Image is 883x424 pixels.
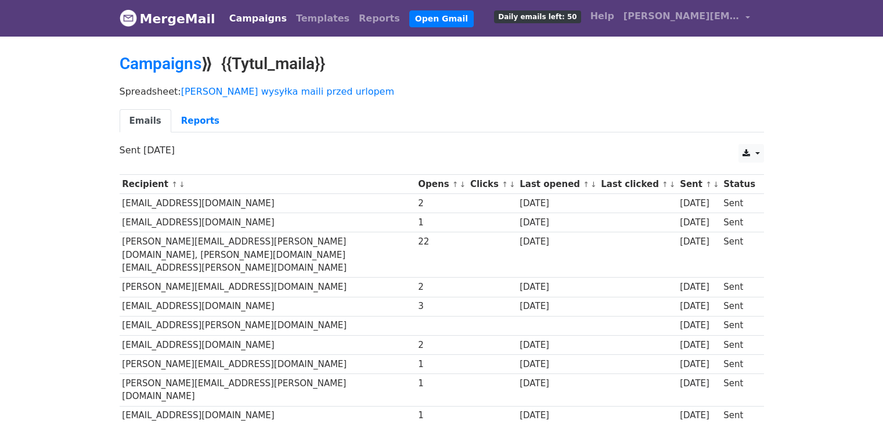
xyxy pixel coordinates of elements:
div: 1 [418,377,464,390]
td: Sent [720,213,758,232]
div: [DATE] [520,281,595,294]
a: ↓ [179,180,185,189]
a: ↓ [669,180,676,189]
a: ↑ [171,180,178,189]
div: [DATE] [520,300,595,313]
img: MergeMail logo [120,9,137,27]
a: ↑ [452,180,459,189]
a: [PERSON_NAME] wysyłka maili przed urlopem [181,86,394,97]
div: [DATE] [520,235,595,249]
a: MergeMail [120,6,215,31]
a: ↑ [502,180,508,189]
td: Sent [720,194,758,213]
div: [DATE] [520,358,595,371]
div: [DATE] [680,319,718,332]
a: Campaigns [120,54,201,73]
div: [DATE] [680,197,718,210]
div: 22 [418,235,464,249]
a: ↓ [590,180,597,189]
div: [DATE] [520,216,595,229]
div: [DATE] [680,281,718,294]
a: ↓ [713,180,719,189]
div: 1 [418,358,464,371]
a: Daily emails left: 50 [489,5,585,28]
p: Sent [DATE] [120,144,764,156]
div: [DATE] [680,216,718,229]
div: [DATE] [520,409,595,422]
span: [PERSON_NAME][EMAIL_ADDRESS][DOMAIN_NAME] [623,9,740,23]
a: ↓ [460,180,466,189]
a: ↑ [583,180,589,189]
td: [EMAIL_ADDRESS][DOMAIN_NAME] [120,213,416,232]
div: [DATE] [680,377,718,390]
div: [DATE] [680,300,718,313]
a: Emails [120,109,171,133]
div: [DATE] [680,339,718,352]
div: [DATE] [680,358,718,371]
div: [DATE] [680,409,718,422]
th: Clicks [467,175,517,194]
div: [DATE] [680,235,718,249]
th: Opens [416,175,468,194]
td: [EMAIL_ADDRESS][DOMAIN_NAME] [120,335,416,354]
td: Sent [720,335,758,354]
h2: ⟫ {{Tytul_maila}} [120,54,764,74]
a: ↑ [705,180,712,189]
a: Templates [291,7,354,30]
td: [EMAIL_ADDRESS][DOMAIN_NAME] [120,194,416,213]
div: 2 [418,281,464,294]
div: 2 [418,339,464,352]
th: Sent [677,175,720,194]
a: Open Gmail [409,10,474,27]
a: Reports [354,7,405,30]
th: Last opened [517,175,598,194]
div: [DATE] [520,197,595,210]
td: [PERSON_NAME][EMAIL_ADDRESS][PERSON_NAME][DOMAIN_NAME] [120,373,416,406]
th: Recipient [120,175,416,194]
td: [PERSON_NAME][EMAIL_ADDRESS][DOMAIN_NAME] [120,354,416,373]
td: [PERSON_NAME][EMAIL_ADDRESS][PERSON_NAME][DOMAIN_NAME], [PERSON_NAME][DOMAIN_NAME][EMAIL_ADDRESS]... [120,232,416,278]
span: Daily emails left: 50 [494,10,581,23]
p: Spreadsheet: [120,85,764,98]
a: ↓ [509,180,516,189]
div: 3 [418,300,464,313]
div: 1 [418,409,464,422]
a: ↑ [662,180,668,189]
div: 2 [418,197,464,210]
div: 1 [418,216,464,229]
a: [PERSON_NAME][EMAIL_ADDRESS][DOMAIN_NAME] [619,5,755,32]
th: Last clicked [599,175,677,194]
td: Sent [720,278,758,297]
td: Sent [720,354,758,373]
a: Help [586,5,619,28]
a: Campaigns [225,7,291,30]
td: Sent [720,297,758,316]
th: Status [720,175,758,194]
div: [DATE] [520,377,595,390]
td: [EMAIL_ADDRESS][DOMAIN_NAME] [120,297,416,316]
div: [DATE] [520,339,595,352]
a: Reports [171,109,229,133]
td: Sent [720,373,758,406]
td: [PERSON_NAME][EMAIL_ADDRESS][DOMAIN_NAME] [120,278,416,297]
td: Sent [720,316,758,335]
td: Sent [720,232,758,278]
td: [EMAIL_ADDRESS][PERSON_NAME][DOMAIN_NAME] [120,316,416,335]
